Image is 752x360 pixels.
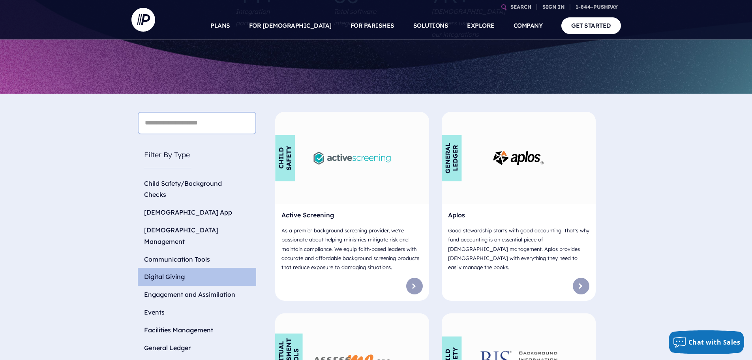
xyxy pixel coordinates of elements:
li: Events [138,303,256,321]
img: Active Screening - Logo [313,152,390,164]
div: Child Safety [275,135,295,181]
a: FOR PARISHES [351,12,394,40]
li: [DEMOGRAPHIC_DATA] Management [138,221,256,251]
li: Facilities Management [138,321,256,339]
a: PLANS [210,12,230,40]
li: General Ledger [138,339,256,357]
li: Communication Tools [138,251,256,268]
h6: Aplos [448,211,589,222]
li: Digital Giving [138,268,256,286]
h5: Filter By Type [138,142,256,174]
div: General Ledger [442,135,461,181]
span: Chat with Sales [688,338,741,347]
a: FOR [DEMOGRAPHIC_DATA] [249,12,332,40]
li: Child Safety/Background Checks [138,175,256,204]
p: Good stewardship starts with good accounting. That's why fund accounting is an essential piece of... [448,223,589,275]
li: [DEMOGRAPHIC_DATA] App [138,204,256,221]
a: COMPANY [514,12,543,40]
a: GET STARTED [561,17,621,34]
p: As a premier background screening provider, we're passionate about helping ministries mitigate ri... [281,223,423,275]
button: Chat with Sales [669,330,744,354]
h6: Active Screening [281,211,423,222]
a: EXPLORE [467,12,495,40]
a: SOLUTIONS [413,12,448,40]
li: Engagement and Assimilation [138,286,256,303]
img: Aplos - Logo [493,151,544,165]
